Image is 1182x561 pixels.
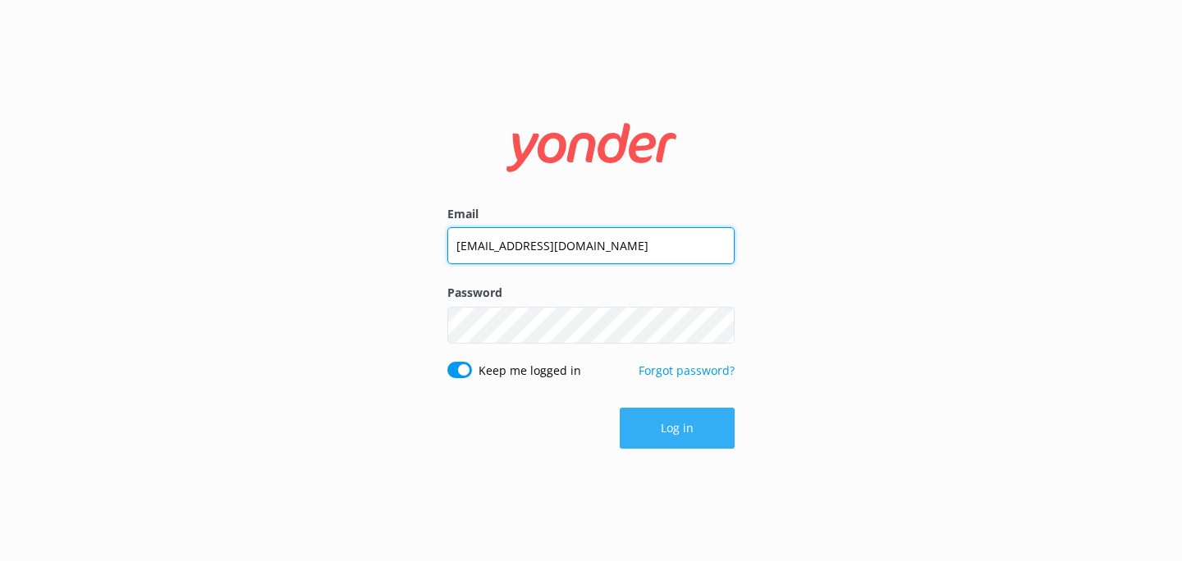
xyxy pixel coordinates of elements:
input: user@emailaddress.com [447,227,735,264]
label: Password [447,284,735,302]
button: Show password [702,308,735,341]
button: Log in [620,408,735,449]
a: Forgot password? [639,363,735,378]
label: Email [447,205,735,223]
label: Keep me logged in [479,362,581,380]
